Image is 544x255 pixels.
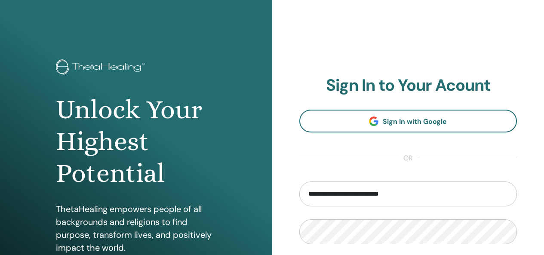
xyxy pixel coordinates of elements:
[399,153,417,163] span: or
[383,117,447,126] span: Sign In with Google
[299,110,517,132] a: Sign In with Google
[56,203,216,254] p: ThetaHealing empowers people of all backgrounds and religions to find purpose, transform lives, a...
[299,76,517,95] h2: Sign In to Your Acount
[56,94,216,190] h1: Unlock Your Highest Potential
